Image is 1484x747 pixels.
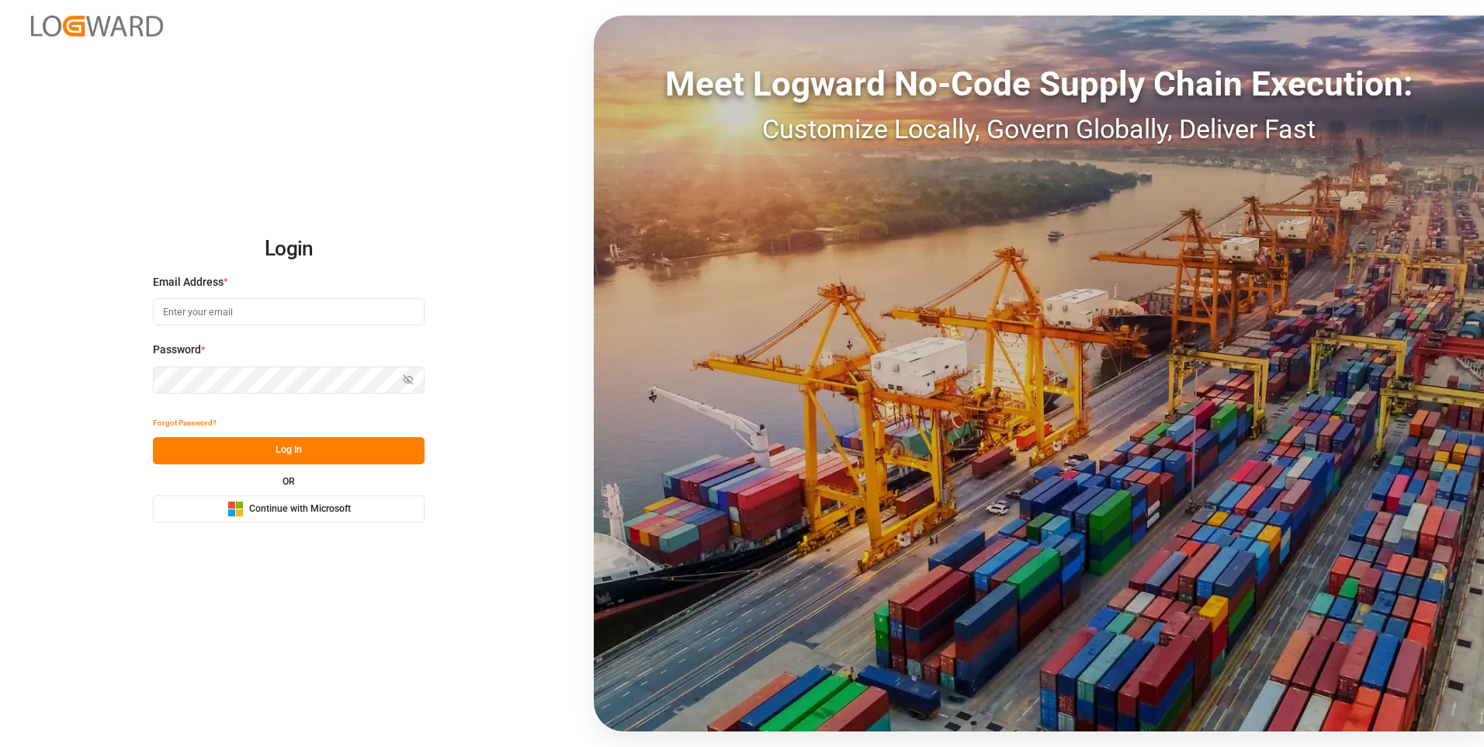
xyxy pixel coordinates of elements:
[283,477,295,486] small: OR
[249,502,351,516] span: Continue with Microsoft
[153,410,217,437] button: Forgot Password?
[153,495,425,523] button: Continue with Microsoft
[153,342,201,358] span: Password
[153,298,425,325] input: Enter your email
[153,274,224,290] span: Email Address
[594,109,1484,149] div: Customize Locally, Govern Globally, Deliver Fast
[31,16,163,36] img: Logward_new_orange.png
[594,58,1484,109] div: Meet Logward No-Code Supply Chain Execution:
[153,437,425,464] button: Log In
[153,224,425,274] h2: Login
